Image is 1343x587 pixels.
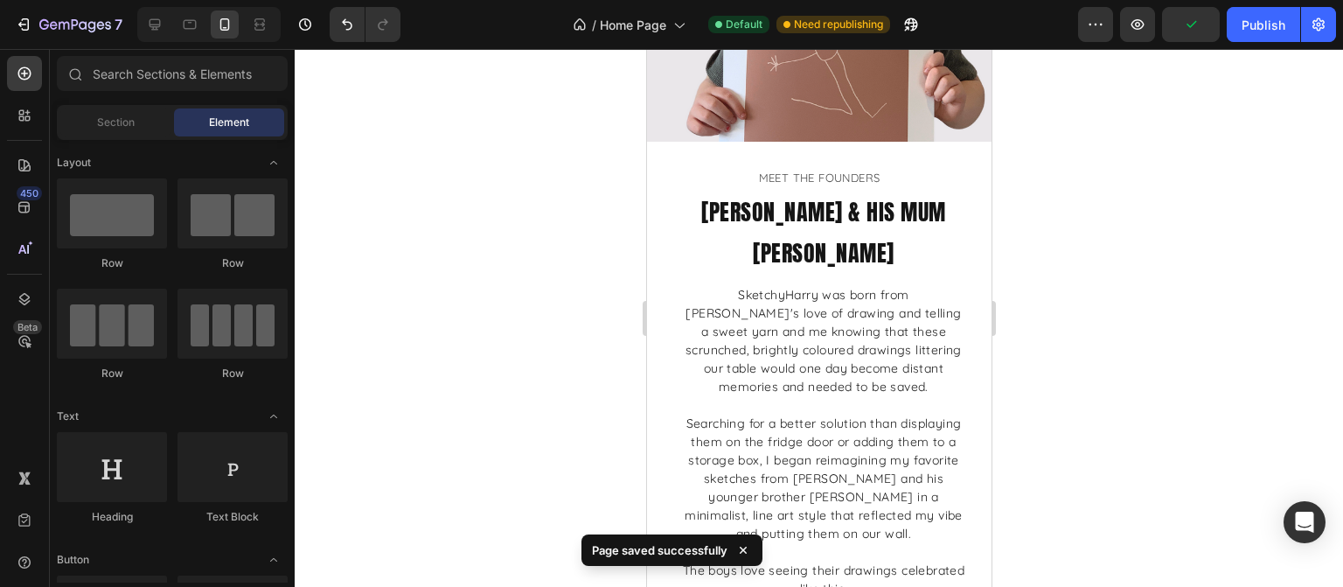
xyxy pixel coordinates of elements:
span: Toggle open [260,402,288,430]
span: Default [726,17,762,32]
span: Button [57,552,89,568]
p: 7 [115,14,122,35]
span: Need republishing [794,17,883,32]
span: Toggle open [260,149,288,177]
div: Row [57,366,167,381]
div: 450 [17,186,42,200]
div: Undo/Redo [330,7,400,42]
input: Search Sections & Elements [57,56,288,91]
span: Element [209,115,249,130]
div: Publish [1242,16,1285,34]
span: Home Page [600,16,666,34]
span: Toggle open [260,546,288,574]
div: Row [57,255,167,271]
div: Row [177,255,288,271]
p: Page saved successfully [592,542,727,559]
iframe: Design area [647,49,992,587]
span: Text [57,409,79,424]
div: Row [177,366,288,381]
div: Heading [57,509,167,525]
p: The boys love seeing their drawings celebrated like this. [35,513,318,549]
div: Text Block [177,509,288,525]
button: 7 [7,7,130,42]
p: Searching for a better solution than displaying them on the fridge door or adding them to a stora... [35,366,318,494]
div: Open Intercom Messenger [1284,501,1326,543]
span: Layout [57,155,91,171]
p: SketchyHarry was born from [PERSON_NAME]'s love of drawing and telling a sweet yarn and me knowin... [35,237,318,347]
div: Beta [13,320,42,334]
button: Publish [1227,7,1300,42]
span: Section [97,115,135,130]
span: / [592,16,596,34]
